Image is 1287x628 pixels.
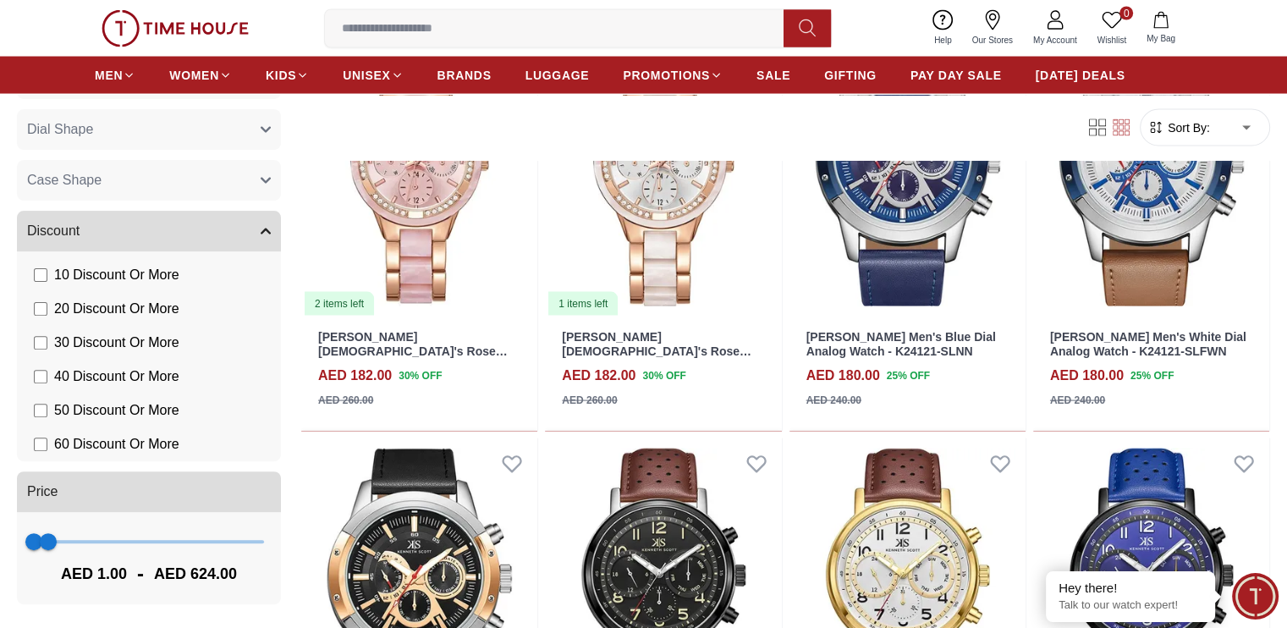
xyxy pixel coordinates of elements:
[154,562,237,586] span: AED 624.00
[806,366,880,386] h4: AED 180.00
[54,366,179,387] span: 40 Discount Or More
[642,368,685,383] span: 30 % OFF
[824,67,877,84] span: GIFTING
[1050,330,1246,358] a: [PERSON_NAME] Men's White Dial Analog Watch - K24121-SLFWN
[95,67,123,84] span: MEN
[1026,34,1084,47] span: My Account
[1136,8,1185,48] button: My Bag
[17,471,281,512] button: Price
[562,393,617,408] div: AED 260.00
[437,60,492,91] a: BRANDS
[525,60,590,91] a: LUGGAGE
[910,67,1002,84] span: PAY DAY SALE
[102,10,249,47] img: ...
[962,7,1023,50] a: Our Stores
[910,60,1002,91] a: PAY DAY SALE
[1164,118,1210,135] span: Sort By:
[927,34,959,47] span: Help
[127,560,154,587] span: -
[95,60,135,91] a: MEN
[17,160,281,201] button: Case Shape
[54,299,179,319] span: 20 Discount Or More
[1119,7,1133,20] span: 0
[301,19,537,317] a: Kenneth Scott Ladies's Rose Gold Dial Multi Fn Watch -K24604-RCPP2 items left
[1232,573,1279,620] div: Chat Widget
[756,60,790,91] a: SALE
[1033,19,1269,317] img: Kenneth Scott Men's White Dial Analog Watch - K24121-SLFWN
[54,400,179,421] span: 50 Discount Or More
[806,393,861,408] div: AED 240.00
[305,292,374,316] div: 2 items left
[548,292,618,316] div: 1 items left
[318,366,392,386] h4: AED 182.00
[54,434,179,454] span: 60 Discount Or More
[301,19,537,317] img: Kenneth Scott Ladies's Rose Gold Dial Multi Fn Watch -K24604-RCPP
[756,67,790,84] span: SALE
[1036,60,1125,91] a: [DATE] DEALS
[169,67,219,84] span: WOMEN
[1130,368,1174,383] span: 25 % OFF
[525,67,590,84] span: LUGGAGE
[806,330,996,358] a: [PERSON_NAME] Men's Blue Dial Analog Watch - K24121-SLNN
[965,34,1020,47] span: Our Stores
[824,60,877,91] a: GIFTING
[1140,32,1182,45] span: My Bag
[562,366,635,386] h4: AED 182.00
[266,67,296,84] span: KIDS
[34,370,47,383] input: 40 Discount Or More
[318,330,510,386] a: [PERSON_NAME] [DEMOGRAPHIC_DATA]'s Rose Gold Dial Multi Fn Watch -K24604-RCPP
[169,60,232,91] a: WOMEN
[343,60,403,91] a: UNISEX
[34,336,47,350] input: 30 Discount Or More
[27,221,80,241] span: Discount
[545,19,781,317] img: Kenneth Scott Ladies's Rose Gold Dial Multi Fn Watch -K24604-RCWW
[545,19,781,317] a: Kenneth Scott Ladies's Rose Gold Dial Multi Fn Watch -K24604-RCWW1 items left
[34,404,47,417] input: 50 Discount Or More
[34,268,47,282] input: 10 Discount Or More
[1036,67,1125,84] span: [DATE] DEALS
[17,211,281,251] button: Discount
[623,60,723,91] a: PROMOTIONS
[34,302,47,316] input: 20 Discount Or More
[1059,580,1202,597] div: Hey there!
[343,67,390,84] span: UNISEX
[924,7,962,50] a: Help
[437,67,492,84] span: BRANDS
[399,368,442,383] span: 30 % OFF
[887,368,930,383] span: 25 % OFF
[34,438,47,451] input: 60 Discount Or More
[789,19,1026,317] img: Kenneth Scott Men's Blue Dial Analog Watch - K24121-SLNN
[1091,34,1133,47] span: Wishlist
[1087,7,1136,50] a: 0Wishlist
[54,333,179,353] span: 30 Discount Or More
[1059,598,1202,613] p: Talk to our watch expert!
[318,393,373,408] div: AED 260.00
[1050,393,1105,408] div: AED 240.00
[266,60,309,91] a: KIDS
[623,67,710,84] span: PROMOTIONS
[27,119,93,140] span: Dial Shape
[54,265,179,285] span: 10 Discount Or More
[17,109,281,150] button: Dial Shape
[1050,366,1124,386] h4: AED 180.00
[562,330,754,386] a: [PERSON_NAME] [DEMOGRAPHIC_DATA]'s Rose Gold Dial Multi Fn Watch -K24604-RCWW
[1147,118,1210,135] button: Sort By:
[27,170,102,190] span: Case Shape
[27,482,58,502] span: Price
[61,562,127,586] span: AED 1.00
